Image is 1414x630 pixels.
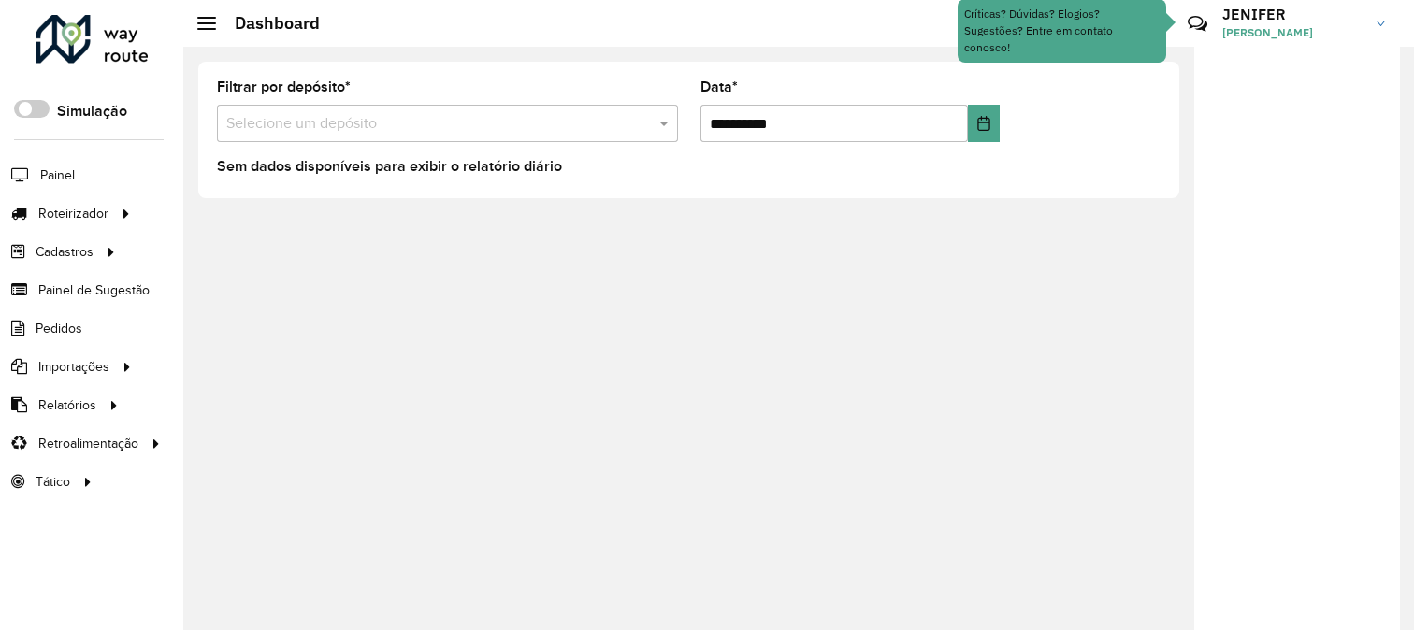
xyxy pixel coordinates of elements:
[1222,24,1363,41] span: [PERSON_NAME]
[36,472,70,492] span: Tático
[40,165,75,185] span: Painel
[1177,4,1218,44] a: Contato Rápido
[217,155,562,178] label: Sem dados disponíveis para exibir o relatório diário
[38,357,109,377] span: Importações
[968,105,1000,142] button: Choose Date
[38,204,108,223] span: Roteirizador
[57,100,127,122] label: Simulação
[38,434,138,453] span: Retroalimentação
[1222,6,1363,23] h3: JENIFER
[38,280,150,300] span: Painel de Sugestão
[216,13,320,34] h2: Dashboard
[38,395,96,415] span: Relatórios
[700,76,738,98] label: Data
[36,242,94,262] span: Cadastros
[217,76,351,98] label: Filtrar por depósito
[36,319,82,338] span: Pedidos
